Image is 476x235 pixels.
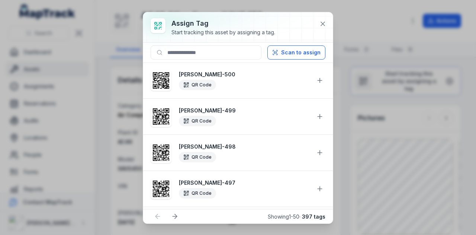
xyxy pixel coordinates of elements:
strong: [PERSON_NAME]-499 [179,107,310,114]
div: QR Code [179,116,216,126]
strong: [PERSON_NAME]-498 [179,143,310,150]
div: Start tracking this asset by assigning a tag. [171,29,275,36]
div: QR Code [179,152,216,162]
strong: 397 tags [302,213,325,220]
div: QR Code [179,188,216,199]
h3: Assign tag [171,18,275,29]
button: Scan to assign [267,45,325,60]
span: Showing 1 - 50 · [268,213,325,220]
div: QR Code [179,80,216,90]
strong: [PERSON_NAME]-500 [179,71,310,78]
strong: [PERSON_NAME]-497 [179,179,310,187]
